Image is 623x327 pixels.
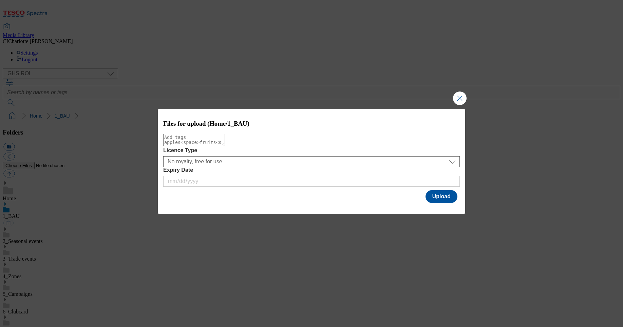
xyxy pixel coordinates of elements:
label: Expiry Date [163,167,460,173]
button: Upload [426,190,457,203]
label: Licence Type [163,147,460,154]
h3: Files for upload (Home/1_BAU) [163,120,460,127]
div: Modal [158,109,465,214]
button: Close Modal [453,91,467,105]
